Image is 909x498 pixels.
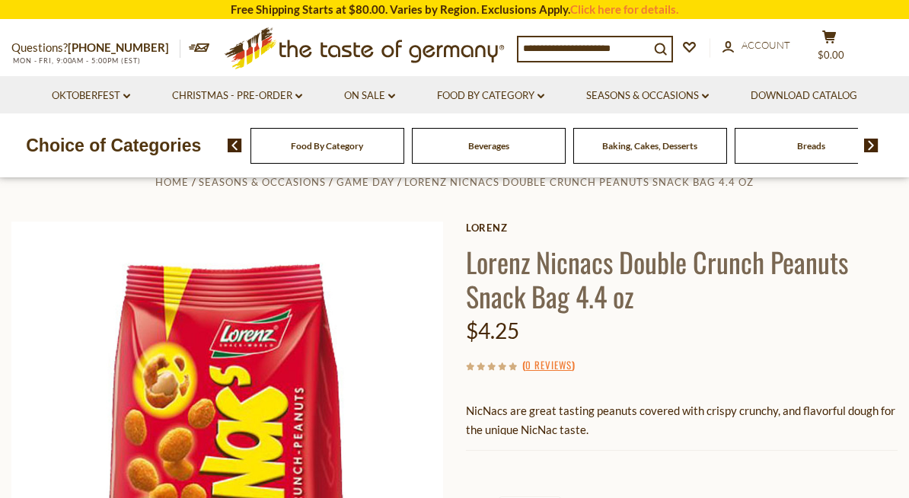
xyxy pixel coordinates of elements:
a: [PHONE_NUMBER] [68,40,169,54]
img: previous arrow [228,139,242,152]
a: Click here for details. [570,2,678,16]
a: Game Day [336,176,394,188]
a: On Sale [344,88,395,104]
button: $0.00 [806,30,852,68]
a: Food By Category [437,88,544,104]
a: 0 Reviews [525,357,572,374]
a: Christmas - PRE-ORDER [172,88,302,104]
a: Baking, Cakes, Desserts [602,140,697,152]
span: ( ) [522,357,575,372]
img: next arrow [864,139,879,152]
span: $0.00 [818,49,844,61]
a: Beverages [468,140,509,152]
a: Breads [797,140,825,152]
a: Download Catalog [751,88,857,104]
a: Seasons & Occasions [199,176,326,188]
span: $4.25 [466,318,519,343]
a: Food By Category [291,140,363,152]
h1: Lorenz Nicnacs Double Crunch Peanuts Snack Bag 4.4 oz [466,244,898,313]
span: Account [742,39,790,51]
span: MON - FRI, 9:00AM - 5:00PM (EST) [11,56,141,65]
a: Account [722,37,790,54]
a: Oktoberfest [52,88,130,104]
a: Lorenz Nicnacs Double Crunch Peanuts Snack Bag 4.4 oz [404,176,754,188]
p: Questions? [11,38,180,58]
a: Seasons & Occasions [586,88,709,104]
a: Home [155,176,189,188]
a: Lorenz [466,222,898,234]
p: NicNacs are great tasting peanuts covered with crispy crunchy, and flavorful dough for the unique... [466,401,898,439]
